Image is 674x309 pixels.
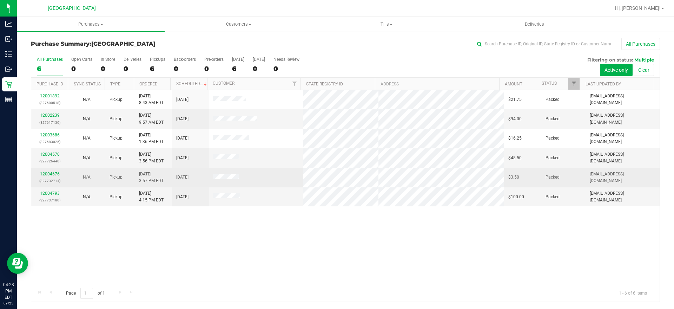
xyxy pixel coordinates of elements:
[176,135,189,142] span: [DATE]
[204,65,224,73] div: 0
[60,288,111,299] span: Page of 1
[253,57,265,62] div: [DATE]
[306,82,343,86] a: State Registry ID
[508,116,522,122] span: $94.00
[110,96,123,103] span: Pickup
[31,41,240,47] h3: Purchase Summary:
[176,96,189,103] span: [DATE]
[508,96,522,103] span: $21.75
[5,66,12,73] inline-svg: Outbound
[176,116,189,122] span: [DATE]
[176,194,189,200] span: [DATE]
[71,65,92,73] div: 0
[508,135,522,142] span: $16.25
[71,57,92,62] div: Open Carts
[83,135,91,142] button: N/A
[150,65,165,73] div: 6
[461,17,608,32] a: Deliveries
[83,194,91,199] span: Not Applicable
[204,57,224,62] div: Pre-orders
[83,194,91,200] button: N/A
[546,96,560,103] span: Packed
[213,81,234,86] a: Customer
[375,78,499,90] th: Address
[546,194,560,200] span: Packed
[35,178,64,184] p: (327732714)
[83,116,91,122] button: N/A
[587,57,633,63] span: Filtering on status:
[139,112,164,125] span: [DATE] 9:57 AM EDT
[139,93,164,106] span: [DATE] 8:43 AM EDT
[91,40,156,47] span: [GEOGRAPHIC_DATA]
[174,57,196,62] div: Back-orders
[40,133,60,137] a: 12003686
[7,253,28,274] iframe: Resource center
[5,51,12,58] inline-svg: Inventory
[139,82,158,86] a: Ordered
[5,36,12,43] inline-svg: Inbound
[40,172,60,176] a: 12004676
[176,155,189,161] span: [DATE]
[165,21,312,27] span: Customers
[110,155,123,161] span: Pickup
[508,174,519,181] span: $3.50
[3,282,14,301] p: 04:23 PM EDT
[634,64,654,76] button: Clear
[37,82,63,86] a: Purchase ID
[232,65,244,73] div: 6
[80,288,93,299] input: 1
[40,152,60,157] a: 12004570
[110,194,123,200] span: Pickup
[40,113,60,118] a: 12002239
[150,57,165,62] div: PickUps
[74,82,101,86] a: Sync Status
[590,93,655,106] span: [EMAIL_ADDRESS][DOMAIN_NAME]
[515,21,554,27] span: Deliveries
[508,155,522,161] span: $48.50
[273,65,299,73] div: 0
[139,190,164,204] span: [DATE] 4:15 PM EDT
[590,112,655,125] span: [EMAIL_ADDRESS][DOMAIN_NAME]
[3,301,14,306] p: 09/25
[174,65,196,73] div: 0
[542,81,557,86] a: Status
[37,65,63,73] div: 6
[590,151,655,165] span: [EMAIL_ADDRESS][DOMAIN_NAME]
[17,17,165,32] a: Purchases
[40,191,60,196] a: 12004793
[5,96,12,103] inline-svg: Reports
[273,57,299,62] div: Needs Review
[101,65,115,73] div: 0
[505,82,522,86] a: Amount
[176,174,189,181] span: [DATE]
[5,20,12,27] inline-svg: Analytics
[474,39,614,49] input: Search Purchase ID, Original ID, State Registry ID or Customer Name...
[83,116,91,121] span: Not Applicable
[35,158,64,165] p: (327726440)
[634,57,654,63] span: Multiple
[546,155,560,161] span: Packed
[568,78,580,90] a: Filter
[139,171,164,184] span: [DATE] 3:57 PM EDT
[83,155,91,161] button: N/A
[110,135,123,142] span: Pickup
[35,119,64,126] p: (327617130)
[139,132,164,145] span: [DATE] 1:36 PM EDT
[139,151,164,165] span: [DATE] 3:56 PM EDT
[83,96,91,103] button: N/A
[586,82,621,86] a: Last Updated By
[508,194,524,200] span: $100.00
[232,57,244,62] div: [DATE]
[110,174,123,181] span: Pickup
[83,174,91,181] button: N/A
[17,21,165,27] span: Purchases
[5,81,12,88] inline-svg: Retail
[600,64,633,76] button: Active only
[313,21,460,27] span: Tills
[83,155,91,160] span: Not Applicable
[546,174,560,181] span: Packed
[289,78,300,90] a: Filter
[124,65,141,73] div: 0
[176,81,208,86] a: Scheduled
[110,82,120,86] a: Type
